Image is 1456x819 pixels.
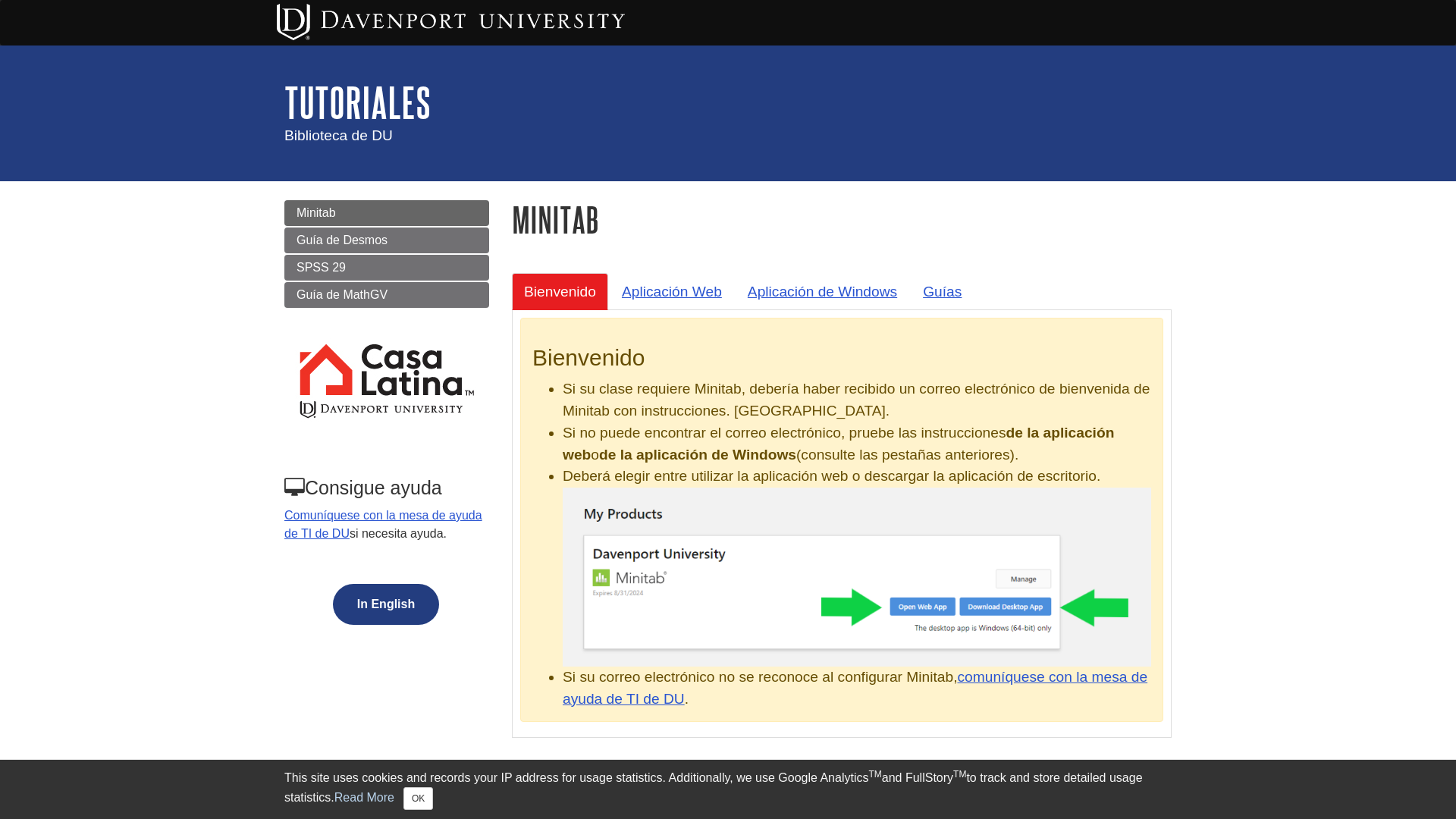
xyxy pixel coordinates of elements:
[953,769,966,780] sup: TM
[563,378,1151,422] li: Si su clase requiere Minitab, debería haber recibido un correo electrónico de bienvenida de Minit...
[284,200,489,226] a: Minitab
[277,4,625,40] img: Davenport University
[334,791,394,804] a: Read More
[284,255,489,281] a: SPSS 29
[512,273,608,310] a: Bienvenido
[911,273,974,310] a: Guías
[297,206,336,219] span: Minitab
[297,234,388,246] span: Guía de Desmos
[563,669,1147,707] a: comuníquese con la mesa de ayuda de TI de DU
[610,273,734,310] a: Aplicación Web
[297,288,388,301] span: Guía de MathGV
[284,769,1172,810] div: This site uses cookies and records your IP address for usage statistics. Additionally, we use Goo...
[284,509,482,540] a: Comuníquese con la mesa de ayuda de TI de DU
[284,79,431,126] a: Tutoriales
[563,466,1151,666] li: Deberá elegir entre utilizar la aplicación web o descargar la aplicación de escritorio.
[284,227,489,253] a: Guía de Desmos
[868,769,881,780] sup: TM
[512,200,1172,239] h1: Minitab
[736,273,909,310] a: Aplicación de Windows
[563,425,1114,463] strong: de la aplicación web
[563,422,1151,466] li: Si no puede encontrar el correo electrónico, pruebe las instrucciones o (consulte las pestañas an...
[563,667,1151,711] li: Si su correo electrónico no se reconoce al configurar Minitab, .
[563,488,1151,667] img: Minitab .exe file finished downloaded
[333,584,439,625] button: In English
[297,261,346,274] span: SPSS 29
[599,447,796,463] strong: de la aplicación de Windows
[329,598,443,610] a: In English
[284,282,489,308] a: Guía de MathGV
[284,200,489,651] div: Guide Page Menu
[532,345,1151,371] h2: Bienvenido
[284,507,488,543] p: si necesita ayuda.
[284,127,393,143] span: Biblioteca de DU
[403,787,433,810] button: Close
[284,477,488,499] h3: Consigue ayuda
